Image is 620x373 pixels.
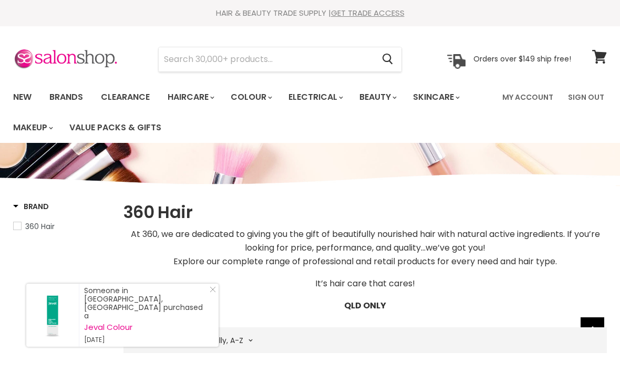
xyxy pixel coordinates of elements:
[93,86,158,108] a: Clearance
[315,277,415,289] span: It’s hair care that cares!
[173,255,557,267] span: Explore our complete range of professional and retail products for every need and hair type.
[42,86,91,108] a: Brands
[61,117,169,139] a: Value Packs & Gifts
[26,284,79,347] a: Visit product page
[210,286,216,293] svg: Close Icon
[84,286,208,344] div: Someone in [GEOGRAPHIC_DATA], [GEOGRAPHIC_DATA] purchased a
[13,221,110,232] a: 360 Hair
[123,201,607,223] h1: 360 Hair
[205,286,216,297] a: Close Notification
[496,86,560,108] a: My Account
[84,323,208,331] a: Jeval Colour
[223,86,278,108] a: Colour
[567,324,609,362] iframe: Gorgias live chat messenger
[84,336,208,344] small: [DATE]
[473,54,571,64] p: Orders over $149 ship free!
[5,117,59,139] a: Makeup
[5,86,39,108] a: New
[352,86,403,108] a: Beauty
[5,82,496,143] ul: Main menu
[405,86,466,108] a: Skincare
[331,7,405,18] a: GET TRADE ACCESS
[131,228,600,254] span: At 360, we are dedicated to giving you the gift of beautifully nourished hair with natural active...
[562,86,611,108] a: Sign Out
[160,86,221,108] a: Haircare
[158,47,402,72] form: Product
[281,86,349,108] a: Electrical
[374,47,401,71] button: Search
[25,221,55,232] span: 360 Hair
[344,299,386,312] span: QLD ONLY
[159,47,374,71] input: Search
[13,201,49,212] h3: Brand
